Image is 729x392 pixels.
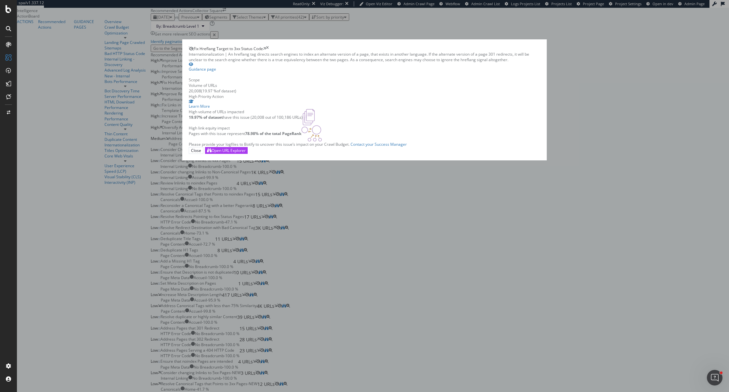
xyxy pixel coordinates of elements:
[189,147,203,154] button: Close
[189,83,236,88] div: Volume of URLs
[189,62,216,72] a: Guidance page
[191,148,201,153] div: Close
[303,109,315,125] img: e5DMFwAAAABJRU5ErkJggg==
[189,77,236,83] div: Scope
[225,51,227,57] span: |
[194,46,263,51] span: Fix Hreflang Target to 3xx Status Code
[189,115,223,120] strong: 19.97% of dataset
[245,131,301,136] strong: 78.98% of the total PageRank
[189,109,303,115] div: High volume of URLs impacted
[189,125,301,131] div: High link equity impact
[189,100,540,109] a: Learn More
[266,46,269,51] div: times
[707,370,722,385] iframe: Intercom live chat
[201,88,236,94] div: ( 19.97 % of dataset )
[189,47,194,51] div: eye-slash
[212,148,246,153] div: Open URL Explorer
[205,147,248,154] button: Open URL Explorer
[189,66,216,72] div: Guidance page
[189,142,540,147] div: Please provide your logfiles to Botify to uncover this issue’s impact on your Crawl Budget.
[182,39,547,161] div: modal
[189,94,224,99] span: High Priority Action
[189,131,301,136] p: Pages with this issue represent
[189,88,201,94] div: 20,008
[189,51,224,57] span: Internationalization
[301,125,322,142] img: DDxVyA23.png
[189,115,303,120] p: have this issue (20,008 out of 100,186 URLs)
[350,142,407,147] a: Contact your Success Manager
[189,103,540,109] div: Learn More
[189,51,540,62] div: An hreflang tag directs search engines to index an alternate version of a page, that exists in an...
